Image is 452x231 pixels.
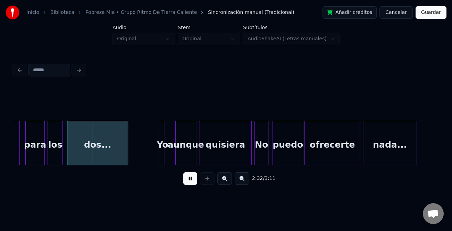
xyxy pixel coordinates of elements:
[26,9,39,16] a: Inicio
[178,25,240,30] label: Stem
[416,6,446,19] button: Guardar
[26,9,294,16] nav: breadcrumb
[323,6,377,19] button: Añadir créditos
[112,25,175,30] label: Audio
[85,9,197,16] a: Pobreza Mia • Grupo Ritmo De Tierra Caliente
[50,9,74,16] a: Biblioteca
[423,203,444,224] div: Chat abierto
[252,175,269,182] div: /
[265,175,275,182] span: 3:11
[243,25,340,30] label: Subtítulos
[252,175,263,182] span: 2:32
[208,9,294,16] span: Sincronización manual (Tradicional)
[6,6,19,19] img: youka
[379,6,413,19] button: Cancelar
